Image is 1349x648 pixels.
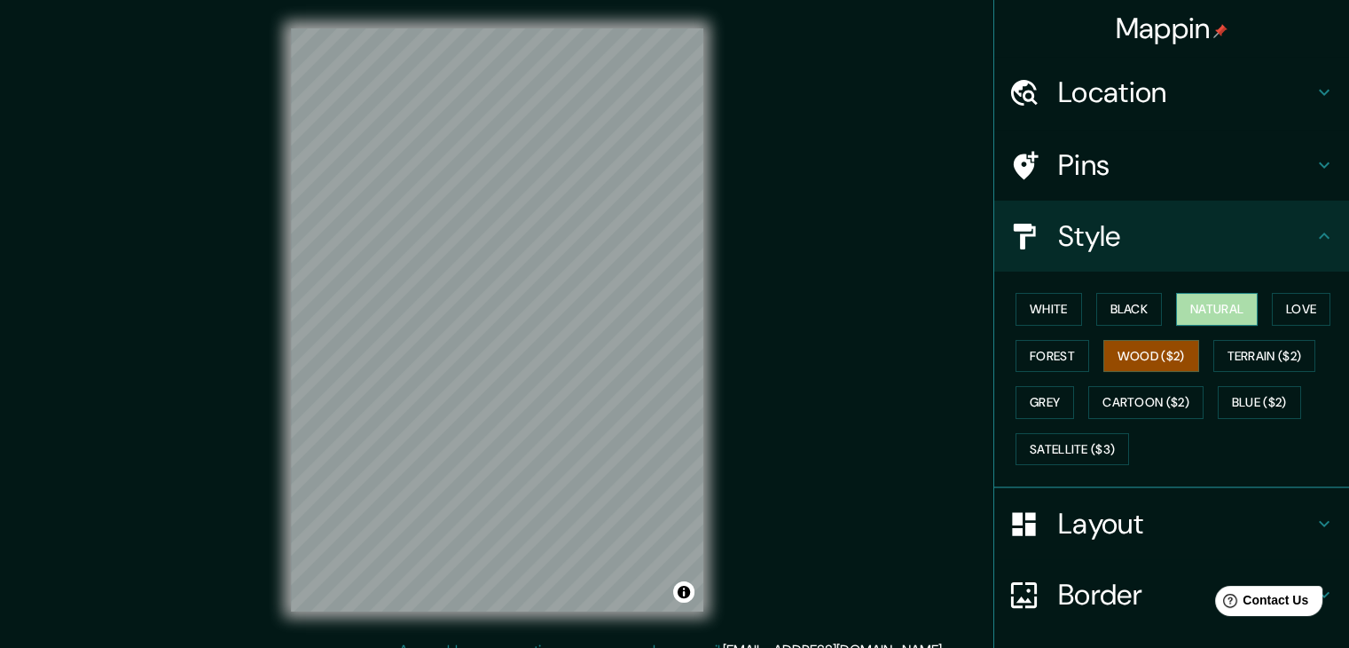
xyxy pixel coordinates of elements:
[994,559,1349,630] div: Border
[1096,293,1163,326] button: Black
[1103,340,1199,373] button: Wood ($2)
[1058,147,1314,183] h4: Pins
[1272,293,1330,326] button: Love
[1058,577,1314,612] h4: Border
[1058,506,1314,541] h4: Layout
[1213,340,1316,373] button: Terrain ($2)
[1088,386,1204,419] button: Cartoon ($2)
[291,28,703,612] canvas: Map
[1016,340,1089,373] button: Forest
[1016,386,1074,419] button: Grey
[994,57,1349,128] div: Location
[1218,386,1301,419] button: Blue ($2)
[1191,579,1329,628] iframe: Help widget launcher
[1058,75,1314,110] h4: Location
[1016,433,1129,466] button: Satellite ($3)
[673,581,694,603] button: Toggle attribution
[994,488,1349,559] div: Layout
[994,201,1349,272] div: Style
[1213,24,1227,38] img: pin-icon.png
[1058,218,1314,254] h4: Style
[1176,293,1258,326] button: Natural
[994,130,1349,201] div: Pins
[1016,293,1082,326] button: White
[1116,11,1228,46] h4: Mappin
